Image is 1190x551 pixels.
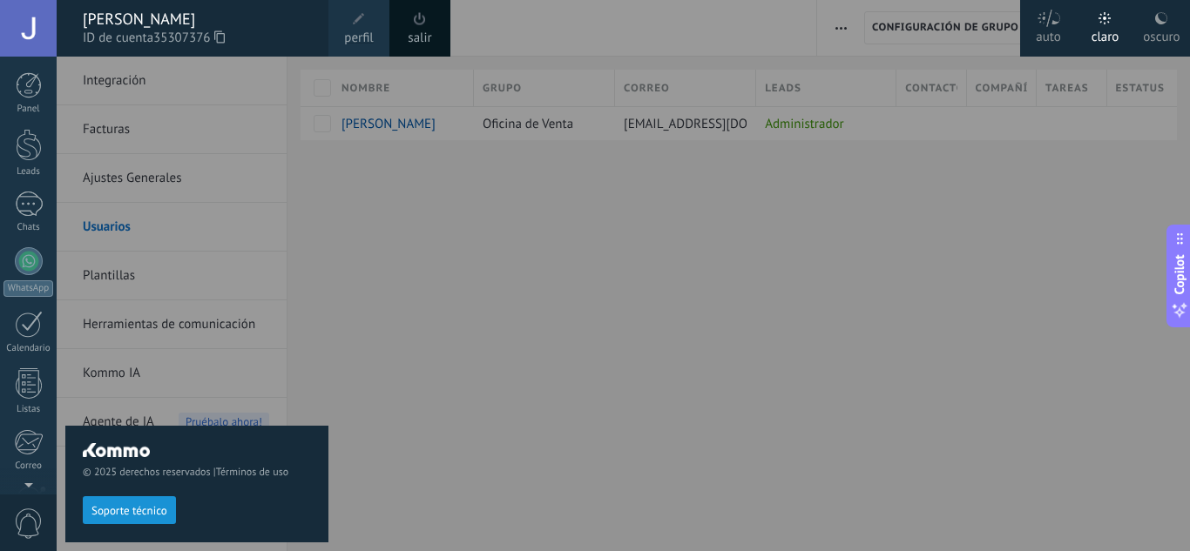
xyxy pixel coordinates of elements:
[3,104,54,115] div: Panel
[1092,11,1119,57] div: claro
[83,466,311,479] span: © 2025 derechos reservados |
[83,10,311,29] div: [PERSON_NAME]
[3,166,54,178] div: Leads
[3,222,54,233] div: Chats
[1143,11,1180,57] div: oscuro
[3,460,54,472] div: Correo
[153,29,225,48] span: 35307376
[3,404,54,415] div: Listas
[1171,254,1188,294] span: Copilot
[408,29,431,48] a: salir
[1036,11,1061,57] div: auto
[83,29,311,48] span: ID de cuenta
[91,505,167,517] span: Soporte técnico
[83,503,176,516] a: Soporte técnico
[3,280,53,297] div: WhatsApp
[344,29,373,48] span: perfil
[83,496,176,524] button: Soporte técnico
[3,343,54,354] div: Calendario
[216,466,288,479] a: Términos de uso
